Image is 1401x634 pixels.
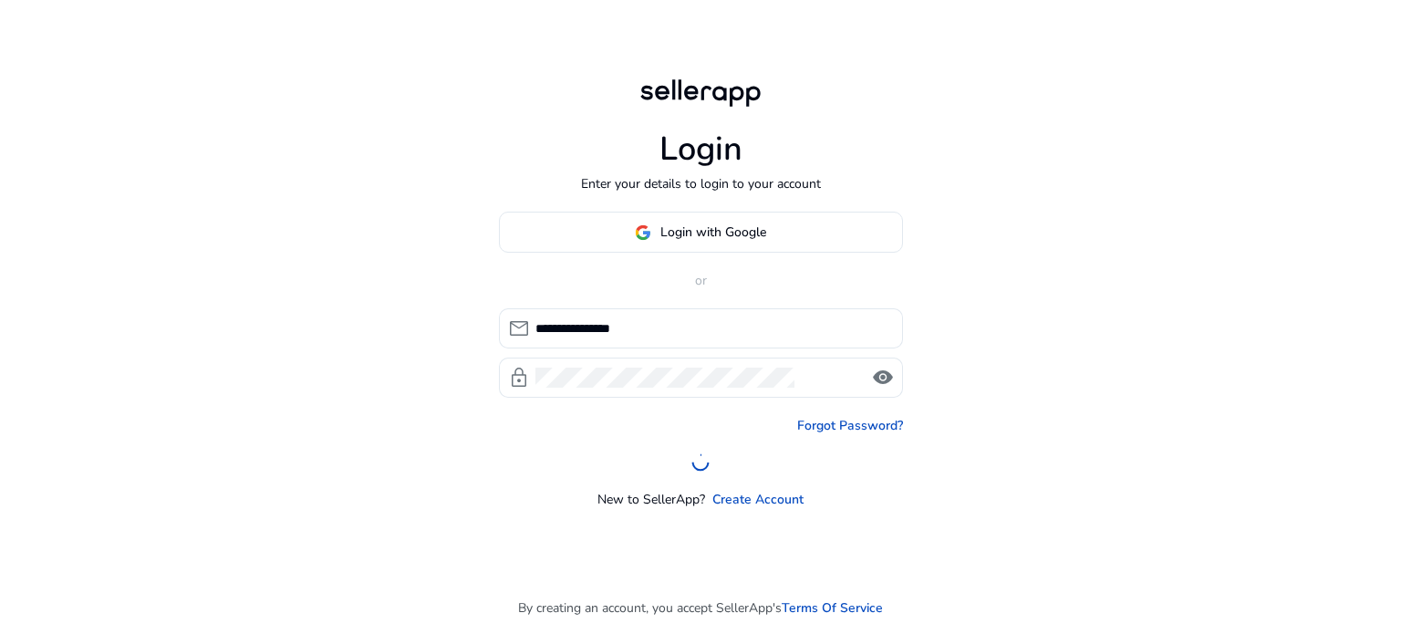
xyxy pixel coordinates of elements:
span: mail [508,317,530,339]
p: New to SellerApp? [597,490,705,509]
p: Enter your details to login to your account [581,174,821,193]
span: lock [508,367,530,389]
a: Terms Of Service [782,598,883,618]
h1: Login [659,130,742,169]
a: Forgot Password? [797,416,903,435]
p: or [499,271,903,290]
a: Create Account [712,490,804,509]
img: google-logo.svg [635,224,651,241]
span: visibility [872,367,894,389]
span: Login with Google [660,223,766,242]
button: Login with Google [499,212,903,253]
